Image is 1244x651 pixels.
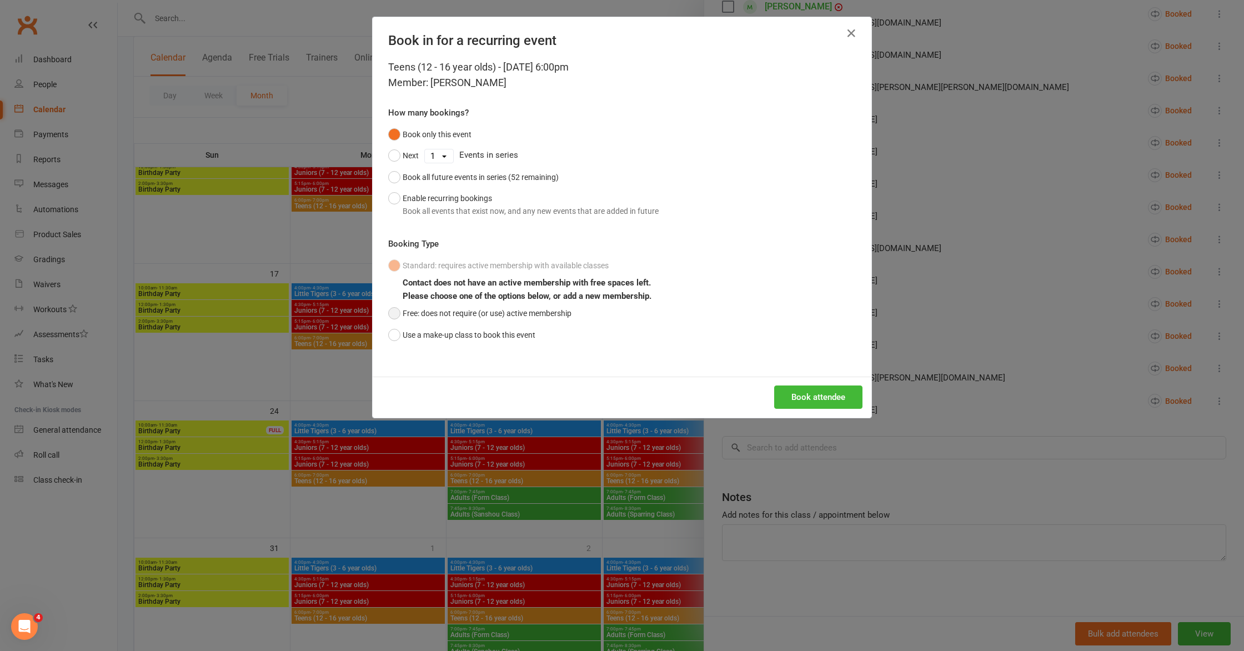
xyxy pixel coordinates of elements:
h4: Book in for a recurring event [388,33,856,48]
b: Contact does not have an active membership with free spaces left. [403,278,651,288]
button: Enable recurring bookingsBook all events that exist now, and any new events that are added in future [388,188,659,222]
label: How many bookings? [388,106,469,119]
button: Use a make-up class to book this event [388,324,535,345]
div: Events in series [388,145,856,166]
div: Book all events that exist now, and any new events that are added in future [403,205,659,217]
button: Book all future events in series (52 remaining) [388,167,559,188]
b: Please choose one of the options below, or add a new membership. [403,291,651,301]
iframe: Intercom live chat [11,613,38,640]
span: 4 [34,613,43,622]
button: Book only this event [388,124,471,145]
button: Free: does not require (or use) active membership [388,303,571,324]
button: Close [842,24,860,42]
div: Teens (12 - 16 year olds) - [DATE] 6:00pm Member: [PERSON_NAME] [388,59,856,91]
button: Next [388,145,419,166]
button: Book attendee [774,385,862,409]
label: Booking Type [388,237,439,251]
div: Book all future events in series (52 remaining) [403,171,559,183]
